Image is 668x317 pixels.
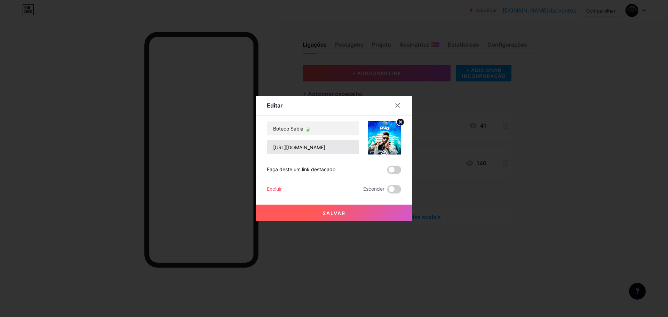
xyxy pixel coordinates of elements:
[267,186,282,192] font: Excluir
[267,102,283,109] font: Editar
[256,205,412,221] button: Salvar
[368,121,401,154] img: link_miniatura
[267,140,359,154] input: URL
[363,186,384,192] font: Esconder
[267,166,335,172] font: Faça deste um link destacado
[267,121,359,135] input: Título
[323,210,345,216] font: Salvar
